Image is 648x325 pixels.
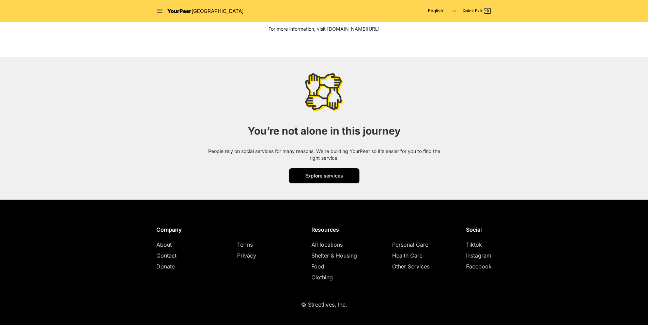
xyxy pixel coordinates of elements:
[156,263,175,270] a: Donate
[191,8,244,14] span: [GEOGRAPHIC_DATA]
[466,252,491,259] a: Instagram
[466,226,482,233] span: Social
[167,7,244,15] a: YourPeer[GEOGRAPHIC_DATA]
[466,241,482,248] a: Tiktok
[311,274,333,281] a: Clothing
[463,8,482,14] span: Quick Exit
[167,8,191,14] span: YourPeer
[156,226,182,233] span: Company
[248,125,401,137] span: You’re not alone in this journey
[311,241,343,248] a: All locations
[237,241,253,248] a: Terms
[237,252,256,259] a: Privacy
[156,252,176,259] a: Contact
[208,148,440,161] span: People rely on social services for many reasons. We’re building YourPeer so it's easier for you t...
[311,263,324,270] a: Food
[311,252,357,259] a: Shelter & Housing
[305,173,343,179] span: Explore services
[301,300,347,309] p: © Streetlives, Inc.
[156,241,172,248] a: About
[289,168,359,183] a: Explore services
[392,252,422,259] a: Health Care
[466,263,492,270] a: Facebook
[392,241,428,248] a: Personal Care
[392,263,430,270] a: Other Services
[463,7,492,15] a: Quick Exit
[268,26,326,32] span: For more information, visit
[327,26,380,32] a: [DOMAIN_NAME][URL]
[311,226,339,233] span: Resources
